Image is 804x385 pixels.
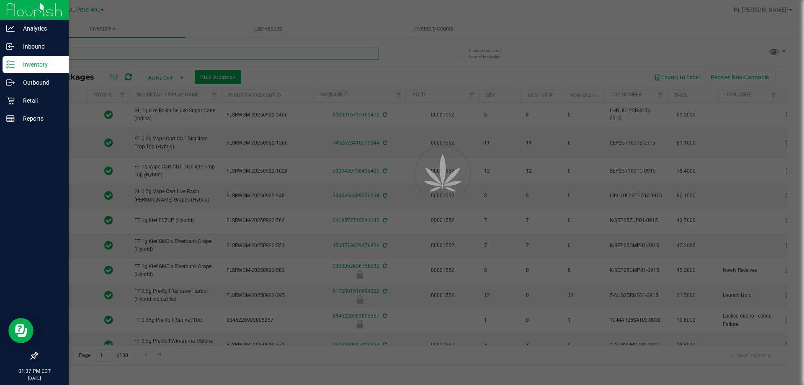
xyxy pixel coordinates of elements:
[15,23,65,34] p: Analytics
[15,96,65,106] p: Retail
[6,60,15,69] inline-svg: Inventory
[15,59,65,70] p: Inventory
[15,78,65,88] p: Outbound
[6,42,15,51] inline-svg: Inbound
[15,41,65,52] p: Inbound
[8,318,33,343] iframe: Resource center
[4,375,65,381] p: [DATE]
[15,114,65,124] p: Reports
[6,24,15,33] inline-svg: Analytics
[4,367,65,375] p: 01:37 PM EDT
[6,96,15,105] inline-svg: Retail
[6,114,15,123] inline-svg: Reports
[6,78,15,87] inline-svg: Outbound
